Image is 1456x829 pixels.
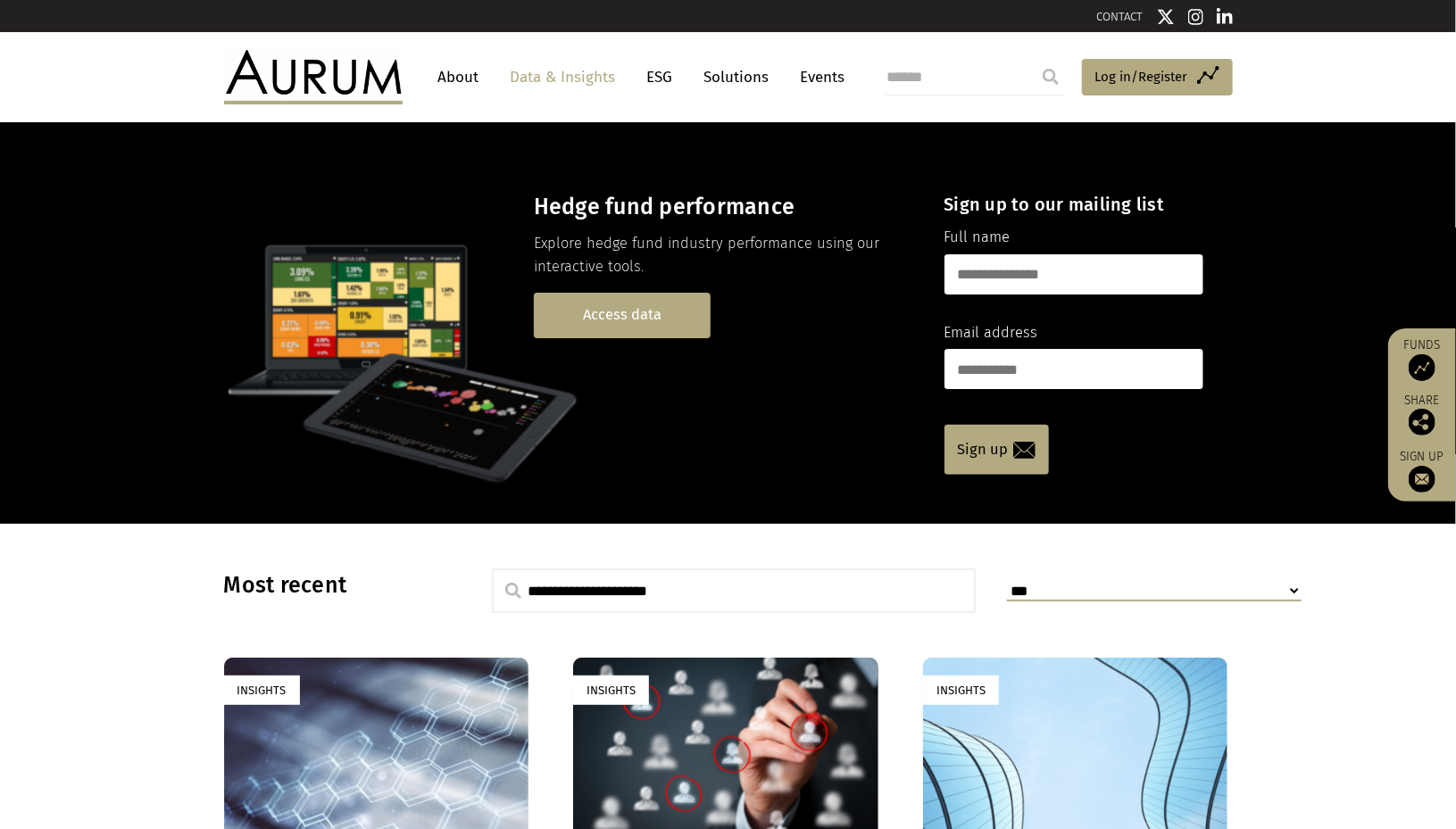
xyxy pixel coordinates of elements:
img: Share this post [1409,409,1435,435]
a: Sign up [1397,449,1447,493]
img: Sign up to our newsletter [1409,466,1435,493]
p: Explore hedge fund industry performance using our interactive tools. [534,232,913,279]
div: Share [1397,394,1447,435]
h3: Most recent [224,572,447,599]
img: Linkedin icon [1217,8,1233,26]
a: Solutions [695,61,778,94]
img: Instagram icon [1188,8,1204,26]
a: About [429,61,488,94]
a: Funds [1397,337,1447,381]
input: Submit [1033,59,1069,95]
label: Full name [944,226,1011,249]
a: CONTACT [1097,10,1144,23]
div: Insights [923,676,999,705]
a: Events [792,61,845,94]
div: Insights [573,676,649,705]
img: Access Funds [1409,354,1435,381]
img: search.svg [505,583,521,599]
a: Log in/Register [1082,59,1233,96]
img: Twitter icon [1157,8,1175,26]
h4: Sign up to our mailing list [944,194,1203,215]
div: Insights [224,676,300,705]
a: ESG [638,61,682,94]
a: Sign up [944,425,1049,475]
span: Log in/Register [1095,66,1188,87]
label: Email address [944,321,1038,344]
a: Data & Insights [502,61,625,94]
h3: Hedge fund performance [534,194,913,220]
img: email-icon [1013,442,1036,459]
a: Access data [534,293,711,338]
img: Aurum [224,50,403,104]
